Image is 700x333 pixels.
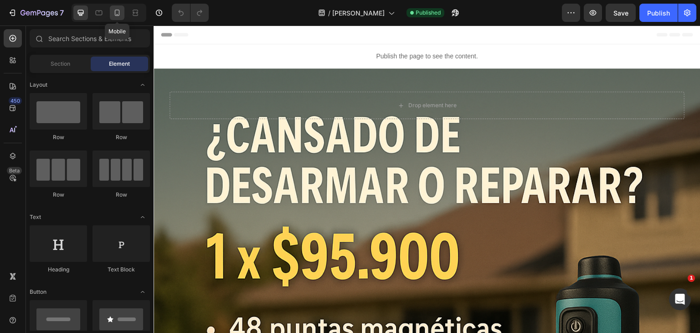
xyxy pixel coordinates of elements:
span: Toggle open [135,285,150,299]
span: / [328,8,330,18]
span: Element [109,60,130,68]
span: Section [51,60,70,68]
div: Beta [7,167,22,174]
div: Publish [647,8,670,18]
div: Row [93,191,150,199]
input: Search Sections & Elements [30,29,150,47]
button: Publish [639,4,678,22]
div: 450 [9,97,22,104]
span: Layout [30,81,47,89]
div: Heading [30,265,87,274]
span: Toggle open [135,210,150,224]
span: Save [613,9,628,17]
iframe: Intercom live chat [669,288,691,310]
div: Drop element here [255,76,303,83]
span: Button [30,288,46,296]
div: Text Block [93,265,150,274]
div: Row [30,191,87,199]
button: Save [606,4,636,22]
button: 7 [4,4,68,22]
div: Row [30,133,87,141]
p: 7 [60,7,64,18]
span: [PERSON_NAME] [332,8,385,18]
span: Text [30,213,41,221]
span: Published [416,9,441,17]
span: Toggle open [135,78,150,92]
div: Undo/Redo [172,4,209,22]
div: Row [93,133,150,141]
span: 1 [688,275,695,282]
iframe: Design area [154,26,700,333]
